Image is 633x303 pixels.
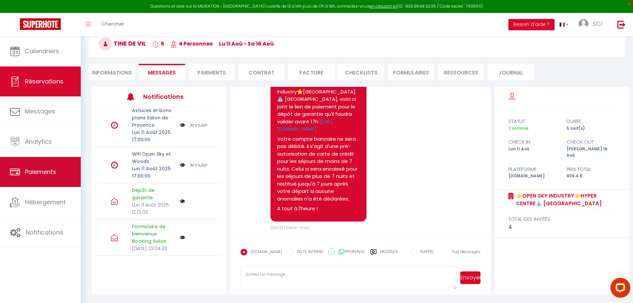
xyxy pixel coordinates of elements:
[190,161,208,169] a: Annuler
[25,107,55,115] span: Messages
[148,69,176,76] span: Messages
[562,146,620,159] div: [PERSON_NAME] 16 Aoû
[25,168,56,176] span: Paiements
[180,121,185,129] img: NO IMAGE
[508,19,555,30] button: Besoin d'aide ?
[132,129,175,143] p: Lun 11 Août 2025 17:00:00
[417,249,434,256] label: RAPPEL
[132,187,175,201] p: Dépôt de garantie
[593,20,602,28] span: SCI
[294,249,323,256] label: NOTE INTERNE
[277,135,360,203] p: Votre compte bancaire ne sera pas débité. Il s'agit d'une pré-autorisation de carte de crédit pou...
[605,275,633,303] iframe: LiveChat chat widget
[180,199,185,204] img: NO IMAGE
[335,248,365,256] label: WhatsApp
[562,117,620,125] div: durée
[504,146,562,159] div: Lun 11 Aoû
[238,64,285,80] li: Contrat
[247,249,282,256] label: [DOMAIN_NAME]
[132,150,175,165] p: Wifi Open Sky et Woods
[143,89,196,104] h3: Notifications
[508,125,528,131] span: Confirmé
[514,192,616,208] a: ⭐OPEN SKY Industry⭐Hyper Centre⛲ [GEOGRAPHIC_DATA]
[562,165,620,173] div: Prix total
[277,73,360,133] p: Suite à votre réservation dans notre appartement ⭐OPEN SKY Industry⭐[GEOGRAPHIC_DATA]⛲ [GEOGRAPHI...
[132,201,175,216] p: Lun 11 Août 2025 12:01:00
[25,77,63,85] span: Réservations
[25,137,52,146] span: Analytics
[188,64,235,80] li: Paiements
[288,64,335,80] li: Facture
[270,225,309,230] span: [DATE] 12:14:51 - mail
[562,173,620,179] div: 839.4 €
[487,64,534,80] li: Journal
[369,3,397,9] a: en cliquant ici
[20,18,61,30] img: Super Booking
[153,40,164,48] span: 5
[504,173,562,179] div: [DOMAIN_NAME]
[26,228,63,236] span: Notifications
[219,40,274,48] span: lu 11 Aoû - sa 16 Aoû
[579,19,588,29] img: ...
[388,64,434,80] li: FORMULAIRES
[504,117,562,125] div: statut
[180,235,185,240] img: NO IMAGE
[277,118,333,133] a: [URL][DOMAIN_NAME]
[25,47,59,55] span: Calendriers
[380,249,398,260] label: Modèles
[338,64,384,80] li: CHECKLISTS
[25,198,66,206] span: Hébergement
[101,20,124,27] span: Chercher
[504,165,562,173] div: Plateforme
[574,13,610,36] a: ... SCI
[508,215,616,223] div: total des invités
[617,20,626,29] img: logout
[562,125,620,132] div: 5 nuit(s)
[438,64,484,80] li: Ressources
[132,223,175,245] p: Formulaire de bienvenue Booking Salon
[190,121,208,129] a: Annuler
[170,40,213,48] span: 4 Personnes
[508,223,616,231] div: 4
[277,205,360,213] p: A tout à l'heure !
[132,245,175,252] p: [DATE] 23:04:33
[460,271,480,284] button: Envoyer
[562,138,620,146] div: check out
[180,161,185,169] img: NO IMAGE
[132,165,175,180] p: Lun 11 Août 2025 17:00:00
[504,138,562,146] div: check in
[132,107,175,129] p: Astuces et bons plans Salon de Provence
[96,13,129,36] a: Chercher
[452,249,480,254] span: Tag Messages
[99,39,146,48] span: Tine De Vil
[89,64,135,80] li: Informations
